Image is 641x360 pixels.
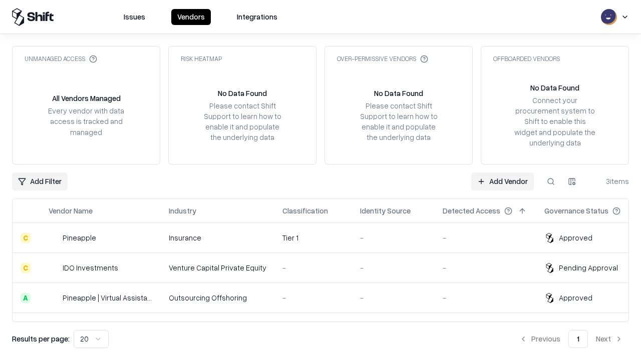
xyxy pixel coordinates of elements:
[169,232,266,243] div: Insurance
[49,205,93,216] div: Vendor Name
[282,292,344,303] div: -
[568,330,588,348] button: 1
[49,233,59,243] img: Pineapple
[282,205,328,216] div: Classification
[559,262,618,273] div: Pending Approval
[513,330,629,348] nav: pagination
[21,293,31,303] div: A
[559,232,592,243] div: Approved
[52,93,121,103] div: All Vendors Managed
[443,262,528,273] div: -
[589,176,629,186] div: 3 items
[118,9,151,25] button: Issues
[45,105,128,137] div: Every vendor with data access is tracked and managed
[169,292,266,303] div: Outsourcing Offshoring
[443,292,528,303] div: -
[21,263,31,273] div: C
[357,100,440,143] div: Please contact Shift Support to learn how to enable it and populate the underlying data
[63,262,118,273] div: IDO Investments
[493,54,560,63] div: Offboarded Vendors
[201,100,284,143] div: Please contact Shift Support to learn how to enable it and populate the underlying data
[282,262,344,273] div: -
[218,88,267,98] div: No Data Found
[63,292,153,303] div: Pineapple | Virtual Assistant Agency
[181,54,222,63] div: Risk Heatmap
[559,292,592,303] div: Approved
[49,293,59,303] img: Pineapple | Virtual Assistant Agency
[337,54,428,63] div: Over-Permissive Vendors
[169,205,196,216] div: Industry
[231,9,283,25] button: Integrations
[63,232,96,243] div: Pineapple
[471,172,534,190] a: Add Vendor
[443,232,528,243] div: -
[282,232,344,243] div: Tier 1
[360,292,427,303] div: -
[374,88,423,98] div: No Data Found
[25,54,97,63] div: Unmanaged Access
[443,205,500,216] div: Detected Access
[530,82,579,93] div: No Data Found
[360,262,427,273] div: -
[544,205,608,216] div: Governance Status
[49,263,59,273] img: IDO Investments
[360,205,411,216] div: Identity Source
[513,95,596,148] div: Connect your procurement system to Shift to enable this widget and populate the underlying data
[169,262,266,273] div: Venture Capital Private Equity
[171,9,211,25] button: Vendors
[21,233,31,243] div: C
[12,172,68,190] button: Add Filter
[360,232,427,243] div: -
[12,333,70,344] p: Results per page:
